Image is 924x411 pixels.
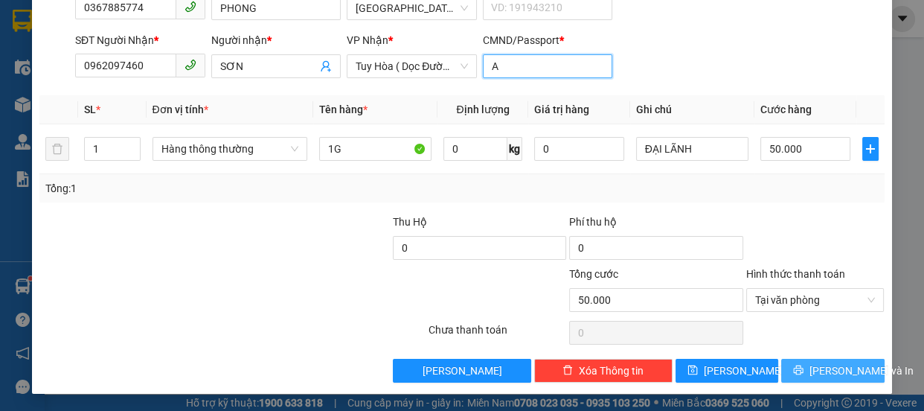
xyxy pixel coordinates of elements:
div: 1 [174,87,278,105]
span: user-add [320,60,332,72]
span: SL [84,103,96,115]
span: Giá trị hàng [534,103,589,115]
span: plus [863,143,878,155]
span: Cước hàng [760,103,812,115]
div: HÒA [13,46,164,64]
span: Tên hàng [319,103,368,115]
div: Người nhận [211,32,341,48]
span: Đơn vị tính [153,103,208,115]
button: plus [862,137,879,161]
input: 0 [534,137,624,161]
span: Định lượng [456,103,509,115]
span: save [687,365,698,377]
div: 0909171717 [13,64,164,85]
label: Hình thức thanh toán [746,268,845,280]
span: [PERSON_NAME] và In [809,363,914,379]
span: Nhận: [174,14,210,30]
span: delete [562,365,573,377]
button: delete [45,137,69,161]
span: Hàng thông thường [161,138,298,160]
input: Ghi Chú [636,137,748,161]
span: printer [793,365,803,377]
div: Chưa thanh toán [427,322,568,348]
div: SĐT Người Nhận [75,32,205,48]
span: phone [185,59,196,71]
button: deleteXóa Thông tin [534,359,673,383]
span: phone [185,1,196,13]
button: [PERSON_NAME] [393,359,531,383]
th: Ghi chú [630,95,754,124]
div: Quy Nhơn [174,13,278,48]
input: VD: Bàn, Ghế [319,137,431,161]
span: [PERSON_NAME] [423,363,502,379]
div: [GEOGRAPHIC_DATA] [13,13,164,46]
span: Gửi: [13,13,36,28]
div: 0793757677 [174,66,278,87]
span: Tại văn phòng [755,289,876,311]
span: Tuy Hòa ( Dọc Đường ) [356,55,468,77]
div: NAM [174,48,278,66]
button: printer[PERSON_NAME] và In [781,359,884,383]
div: Phí thu hộ [569,214,742,236]
span: Tổng cước [569,268,618,280]
button: save[PERSON_NAME] [676,359,778,383]
div: Tổng: 1 [45,180,358,197]
span: kg [507,137,522,161]
span: VP Nhận [347,34,388,46]
span: Xóa Thông tin [579,363,644,379]
div: CMND/Passport [483,32,613,48]
span: Thu Hộ [393,216,427,228]
span: [PERSON_NAME] [704,363,783,379]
